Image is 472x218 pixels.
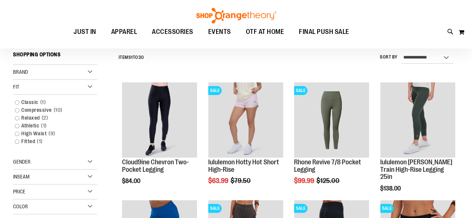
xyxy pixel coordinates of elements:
[74,23,96,40] span: JUST IN
[294,177,315,184] span: $99.99
[144,23,201,41] a: ACCESSORIES
[380,204,394,213] span: SALE
[201,23,238,41] a: EVENTS
[208,82,283,157] img: lululemon Hotty Hot Short High-Rise
[138,55,144,60] span: 30
[11,114,92,122] a: Relaxed2
[195,8,277,23] img: Shop Orangetheory
[208,23,231,40] span: EVENTS
[290,79,373,203] div: product
[111,23,137,40] span: APPAREL
[118,79,201,203] div: product
[52,106,64,114] span: 10
[11,98,92,106] a: Classic1
[208,82,283,158] a: lululemon Hotty Hot Short High-RiseSALE
[238,23,292,41] a: OTF AT HOME
[246,23,284,40] span: OTF AT HOME
[380,185,402,192] span: $138.00
[380,158,452,181] a: lululemon [PERSON_NAME] Train High-Rise Legging 25in
[13,84,19,90] span: Fit
[11,106,92,114] a: Compressive10
[122,158,189,173] a: Cloud9ine Chevron Two-Pocket Legging
[380,82,455,158] a: Main view of 2024 October lululemon Wunder Train High-Rise
[294,158,361,173] a: Rhone Revive 7/8 Pocket Legging
[13,69,28,75] span: Brand
[299,23,349,40] span: FINAL PUSH SALE
[122,82,197,157] img: Cloud9ine Chevron Two-Pocket Legging
[316,177,341,184] span: $125.00
[66,23,104,41] a: JUST IN
[380,54,398,60] label: Sort By
[35,138,44,145] span: 1
[380,82,455,157] img: Main view of 2024 October lululemon Wunder Train High-Rise
[291,23,357,41] a: FINAL PUSH SALE
[47,130,57,138] span: 9
[131,55,133,60] span: 1
[13,159,31,165] span: Gender
[13,189,25,195] span: Price
[208,204,222,213] span: SALE
[122,178,141,184] span: $84.00
[294,82,369,157] img: Rhone Revive 7/8 Pocket Legging
[208,177,229,184] span: $63.99
[294,82,369,158] a: Rhone Revive 7/8 Pocket LeggingSALE
[208,86,222,95] span: SALE
[122,82,197,158] a: Cloud9ine Chevron Two-Pocket Legging
[119,52,144,63] h2: Items to
[40,114,50,122] span: 2
[13,48,97,65] strong: Shopping Options
[13,174,29,180] span: Inseam
[11,138,92,145] a: Fitted1
[11,130,92,138] a: High Waist9
[152,23,193,40] span: ACCESSORIES
[204,79,287,203] div: product
[104,23,145,40] a: APPAREL
[38,98,48,106] span: 1
[13,203,28,209] span: Color
[294,86,307,95] span: SALE
[231,177,252,184] span: $79.50
[376,79,459,211] div: product
[39,122,49,130] span: 1
[294,204,307,213] span: SALE
[208,158,279,173] a: lululemon Hotty Hot Short High-Rise
[11,122,92,130] a: Athletic1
